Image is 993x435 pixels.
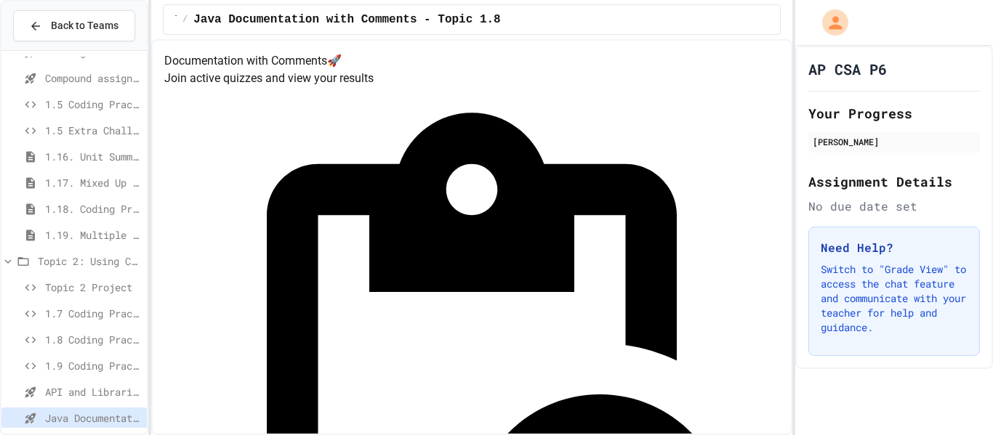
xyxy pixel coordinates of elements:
h2: Your Progress [808,103,980,123]
div: My Account [807,6,852,39]
span: Java Documentation with Comments - Topic 1.8 [193,11,500,28]
span: Java Documentation with Comments - Topic 1.8 [45,410,141,426]
span: 1.8 Coding Practice [45,332,141,347]
button: Back to Teams [13,10,135,41]
span: 1.9 Coding Practice [45,358,141,373]
span: Topic 2: Using Classes [38,253,141,269]
span: / [182,14,188,25]
h4: Documentation with Comments 🚀 [164,52,780,70]
span: 1.16. Unit Summary 1a (1.1-1.6) [45,149,141,164]
h1: AP CSA P6 [808,59,887,79]
h3: Need Help? [821,239,968,256]
span: Topic 2: Using Classes [175,14,177,25]
span: 1.5 Extra Challenge Problem [45,123,141,138]
div: [PERSON_NAME] [813,135,976,148]
span: 1.19. Multiple Choice Exercises for Unit 1a (1.1-1.6) [45,227,141,243]
span: Compound assignment operators - Quiz [45,70,141,86]
div: No due date set [808,198,980,215]
span: Topic 2 Project [45,280,141,295]
p: Switch to "Grade View" to access the chat feature and communicate with your teacher for help and ... [821,262,968,335]
span: 1.18. Coding Practice 1a (1.1-1.6) [45,201,141,216]
p: Join active quizzes and view your results [164,70,780,87]
span: 1.5 Coding Practice [45,97,141,112]
span: 1.17. Mixed Up Code Practice 1.1-1.6 [45,175,141,190]
span: API and Libraries - Topic 1.7 [45,384,141,399]
span: Back to Teams [51,18,118,33]
h2: Assignment Details [808,171,980,192]
span: 1.7 Coding Practice [45,306,141,321]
